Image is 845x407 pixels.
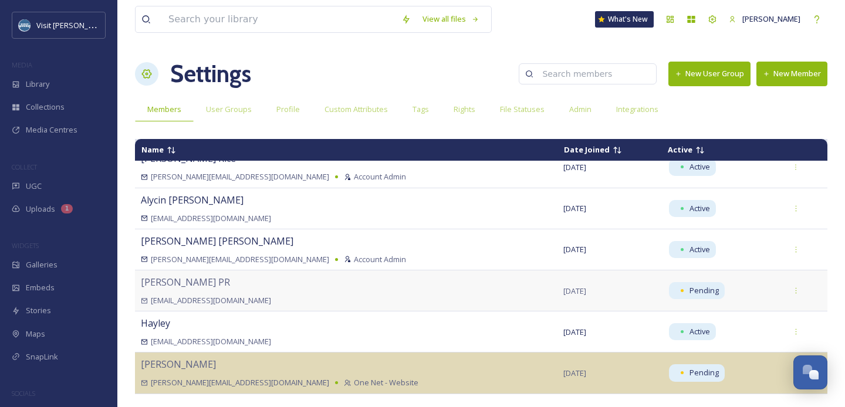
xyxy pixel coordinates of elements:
span: Integrations [616,104,658,115]
span: Members [147,104,181,115]
span: [PERSON_NAME][EMAIL_ADDRESS][DOMAIN_NAME] [151,377,329,388]
span: [PERSON_NAME] [PERSON_NAME] [141,235,293,247]
span: [PERSON_NAME][EMAIL_ADDRESS][DOMAIN_NAME] [151,171,329,182]
a: [PERSON_NAME] [723,8,806,30]
span: Pending [689,285,719,296]
span: Media Centres [26,124,77,135]
a: What's New [595,11,654,28]
span: COLLECT [12,162,37,171]
span: Account Admin [354,254,406,265]
span: Stories [26,305,51,316]
span: Profile [276,104,300,115]
span: Active [689,244,710,255]
span: One Net - Website [354,377,418,388]
span: File Statuses [500,104,545,115]
input: Search members [536,62,650,86]
span: Active [689,203,710,214]
span: Active [689,326,710,337]
span: Uploads [26,203,55,215]
span: Admin [569,104,591,115]
span: [PERSON_NAME] [141,358,216,371]
td: Sort descending [136,140,557,160]
button: Open Chat [793,355,827,389]
span: Tags [413,104,429,115]
span: Name [141,144,164,155]
span: SOCIALS [12,389,35,398]
input: Search your library [163,6,396,32]
span: SnapLink [26,351,58,362]
img: images.png [19,19,31,31]
h1: Settings [170,56,251,91]
td: Sort descending [780,145,827,155]
span: Date Joined [564,144,610,155]
td: Sort descending [662,140,779,160]
span: Active [668,144,692,155]
span: UGC [26,181,42,192]
span: [DATE] [563,162,586,172]
span: MEDIA [12,60,32,69]
span: [PERSON_NAME] [742,13,800,24]
span: Collections [26,101,65,113]
span: Maps [26,328,45,340]
span: Rights [454,104,475,115]
span: Alycin [PERSON_NAME] [141,194,244,206]
a: View all files [417,8,485,30]
span: [EMAIL_ADDRESS][DOMAIN_NAME] [151,336,271,347]
button: New User Group [668,62,751,86]
span: [EMAIL_ADDRESS][DOMAIN_NAME] [151,295,271,306]
button: New Member [756,62,827,86]
span: Active [689,161,710,172]
span: [DATE] [563,203,586,213]
span: [EMAIL_ADDRESS][DOMAIN_NAME] [151,213,271,224]
span: [DATE] [563,327,586,337]
span: User Groups [206,104,252,115]
span: WIDGETS [12,241,39,250]
td: Sort ascending [558,140,661,160]
div: 1 [61,204,73,213]
span: Library [26,79,49,90]
span: Galleries [26,259,58,270]
span: Visit [PERSON_NAME] [36,19,111,30]
span: Account Admin [354,171,406,182]
span: Embeds [26,282,55,293]
span: [DATE] [563,286,586,296]
span: Hayley [141,317,170,330]
span: [PERSON_NAME][EMAIL_ADDRESS][DOMAIN_NAME] [151,254,329,265]
span: [DATE] [563,368,586,378]
span: [PERSON_NAME] PR [141,276,230,289]
span: [DATE] [563,244,586,255]
span: Pending [689,367,719,378]
span: Custom Attributes [325,104,388,115]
